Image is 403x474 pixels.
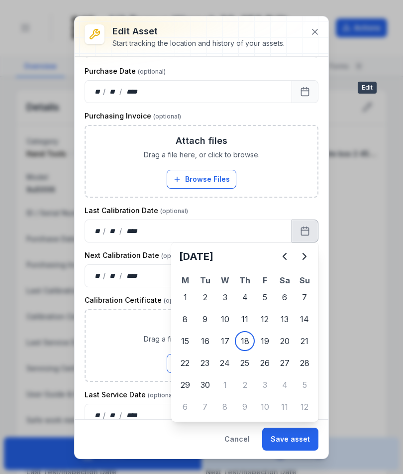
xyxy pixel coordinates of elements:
[295,274,314,286] th: Su
[275,331,295,351] div: 20
[295,375,314,395] div: 5
[215,331,235,351] div: Wednesday 17 September 2025
[195,375,215,395] div: Tuesday 30 September 2025
[103,410,106,420] div: /
[295,246,314,266] button: Next
[195,353,215,373] div: 23
[93,87,103,97] div: day,
[235,287,255,307] div: 4
[215,331,235,351] div: 17
[255,397,275,417] div: 10
[112,38,285,48] div: Start tracking the location and history of your assets.
[215,397,235,417] div: 8
[255,287,275,307] div: Friday 5 September 2025
[275,375,295,395] div: Saturday 4 October 2025
[275,274,295,286] th: Sa
[295,331,314,351] div: Sunday 21 September 2025
[195,309,215,329] div: Tuesday 9 September 2025
[175,353,195,373] div: 22
[295,397,314,417] div: 12
[103,226,106,236] div: /
[358,82,377,94] span: Edit
[215,287,235,307] div: Wednesday 3 September 2025
[144,150,260,160] span: Drag a file here, or click to browse.
[195,375,215,395] div: 30
[175,274,195,286] th: M
[295,397,314,417] div: Sunday 12 October 2025
[195,397,215,417] div: Tuesday 7 October 2025
[275,397,295,417] div: 11
[195,397,215,417] div: 7
[176,134,227,148] h3: Attach files
[93,226,103,236] div: day,
[215,353,235,373] div: 24
[295,309,314,329] div: Sunday 14 September 2025
[195,353,215,373] div: Tuesday 23 September 2025
[195,309,215,329] div: 9
[295,353,314,373] div: 28
[275,397,295,417] div: Saturday 11 October 2025
[106,271,120,281] div: month,
[255,331,275,351] div: Friday 19 September 2025
[295,287,314,307] div: 7
[175,274,314,418] table: September 2025
[175,375,195,395] div: 29
[167,354,236,373] button: Browse Files
[235,331,255,351] div: Today, Thursday 18 September 2025
[235,331,255,351] div: 18
[295,353,314,373] div: Sunday 28 September 2025
[215,353,235,373] div: Wednesday 24 September 2025
[275,309,295,329] div: Saturday 13 September 2025
[295,375,314,395] div: Sunday 5 October 2025
[175,397,195,417] div: Monday 6 October 2025
[235,309,255,329] div: 11
[175,331,195,351] div: Monday 15 September 2025
[215,287,235,307] div: 3
[175,287,195,307] div: Monday 1 September 2025
[216,428,258,451] button: Cancel
[255,375,275,395] div: Friday 3 October 2025
[275,287,295,307] div: 6
[235,287,255,307] div: Thursday 4 September 2025
[255,274,275,286] th: F
[195,331,215,351] div: Tuesday 16 September 2025
[119,410,123,420] div: /
[255,309,275,329] div: Friday 12 September 2025
[119,226,123,236] div: /
[85,111,181,121] label: Purchasing Invoice
[235,353,255,373] div: Thursday 25 September 2025
[85,390,176,400] label: Last Service Date
[175,309,195,329] div: 8
[255,331,275,351] div: 19
[215,309,235,329] div: Wednesday 10 September 2025
[292,220,318,242] button: Calendar
[175,309,195,329] div: Monday 8 September 2025
[123,271,141,281] div: year,
[195,287,215,307] div: Tuesday 2 September 2025
[175,246,314,418] div: Calendar
[255,287,275,307] div: 5
[215,375,235,395] div: 1
[144,334,260,344] span: Drag a file here, or click to browse.
[275,353,295,373] div: 27
[235,397,255,417] div: 9
[235,397,255,417] div: Thursday 9 October 2025
[175,287,195,307] div: 1
[106,410,120,420] div: month,
[235,309,255,329] div: Thursday 11 September 2025
[262,428,318,451] button: Save asset
[235,375,255,395] div: Thursday 2 October 2025
[85,206,188,216] label: Last Calibration Date
[275,246,295,266] button: Previous
[195,331,215,351] div: 16
[292,80,318,103] button: Calendar
[106,87,120,97] div: month,
[167,170,236,189] button: Browse Files
[255,397,275,417] div: Friday 10 October 2025
[119,87,123,97] div: /
[93,410,103,420] div: day,
[255,375,275,395] div: 3
[175,397,195,417] div: 6
[85,295,192,305] label: Calibration Certificate
[195,274,215,286] th: Tu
